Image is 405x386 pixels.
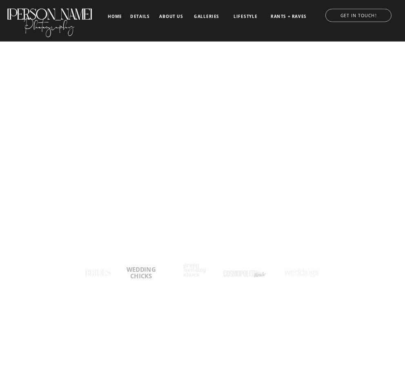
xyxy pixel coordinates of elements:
[6,5,92,16] a: [PERSON_NAME]
[6,13,92,35] a: Photography
[270,14,307,19] a: RANTS + RAVES
[127,265,156,280] b: WEDDING CHICKS
[318,11,398,18] a: GET IN TOUCH!
[73,149,333,187] h1: LUXURY WEDDING PHOTOGRAPHER based in [GEOGRAPHIC_DATA] [US_STATE]
[130,14,149,18] a: details
[229,14,263,19] a: LIFESTYLE
[107,14,123,19] a: home
[157,14,185,19] a: about us
[107,184,298,191] h3: DOCUMENTARY-STYLE PHOTOGRAPHY WITH A TOUCH OF EDITORIAL FLAIR
[19,163,386,181] h2: TELLING YOUR LOVE STORY
[193,14,221,19] a: galleries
